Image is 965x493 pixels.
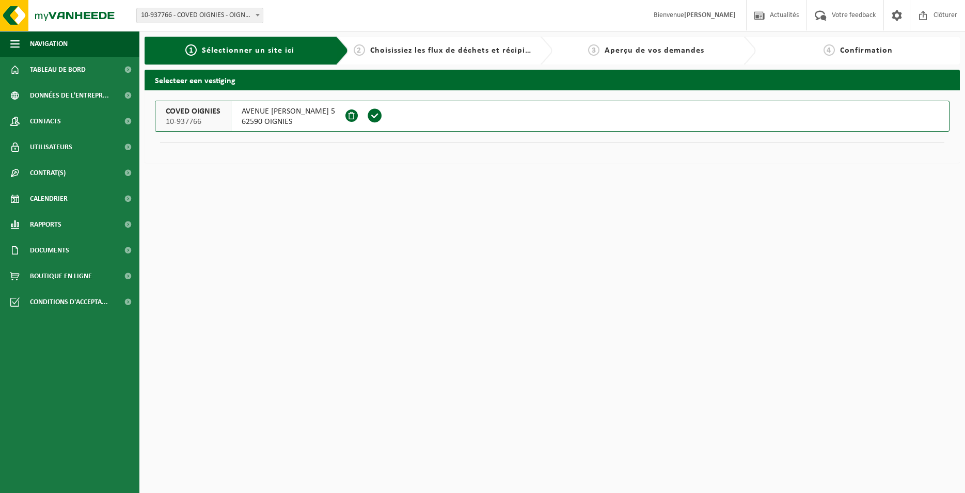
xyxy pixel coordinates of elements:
[166,117,220,127] span: 10-937766
[30,31,68,57] span: Navigation
[242,106,335,117] span: AVENUE [PERSON_NAME] 5
[30,237,69,263] span: Documents
[136,8,263,23] span: 10-937766 - COVED OIGNIES - OIGNIES
[202,46,294,55] span: Sélectionner un site ici
[30,108,61,134] span: Contacts
[824,44,835,56] span: 4
[30,160,66,186] span: Contrat(s)
[30,83,109,108] span: Données de l'entrepr...
[137,8,263,23] span: 10-937766 - COVED OIGNIES - OIGNIES
[588,44,599,56] span: 3
[30,134,72,160] span: Utilisateurs
[30,263,92,289] span: Boutique en ligne
[30,57,86,83] span: Tableau de bord
[605,46,704,55] span: Aperçu de vos demandes
[242,117,335,127] span: 62590 OIGNIES
[354,44,365,56] span: 2
[145,70,960,90] h2: Selecteer een vestiging
[155,101,950,132] button: COVED OIGNIES 10-937766 AVENUE [PERSON_NAME] 562590 OIGNIES
[30,186,68,212] span: Calendrier
[684,11,736,19] strong: [PERSON_NAME]
[185,44,197,56] span: 1
[370,46,542,55] span: Choisissiez les flux de déchets et récipients
[840,46,893,55] span: Confirmation
[30,212,61,237] span: Rapports
[30,289,108,315] span: Conditions d'accepta...
[166,106,220,117] span: COVED OIGNIES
